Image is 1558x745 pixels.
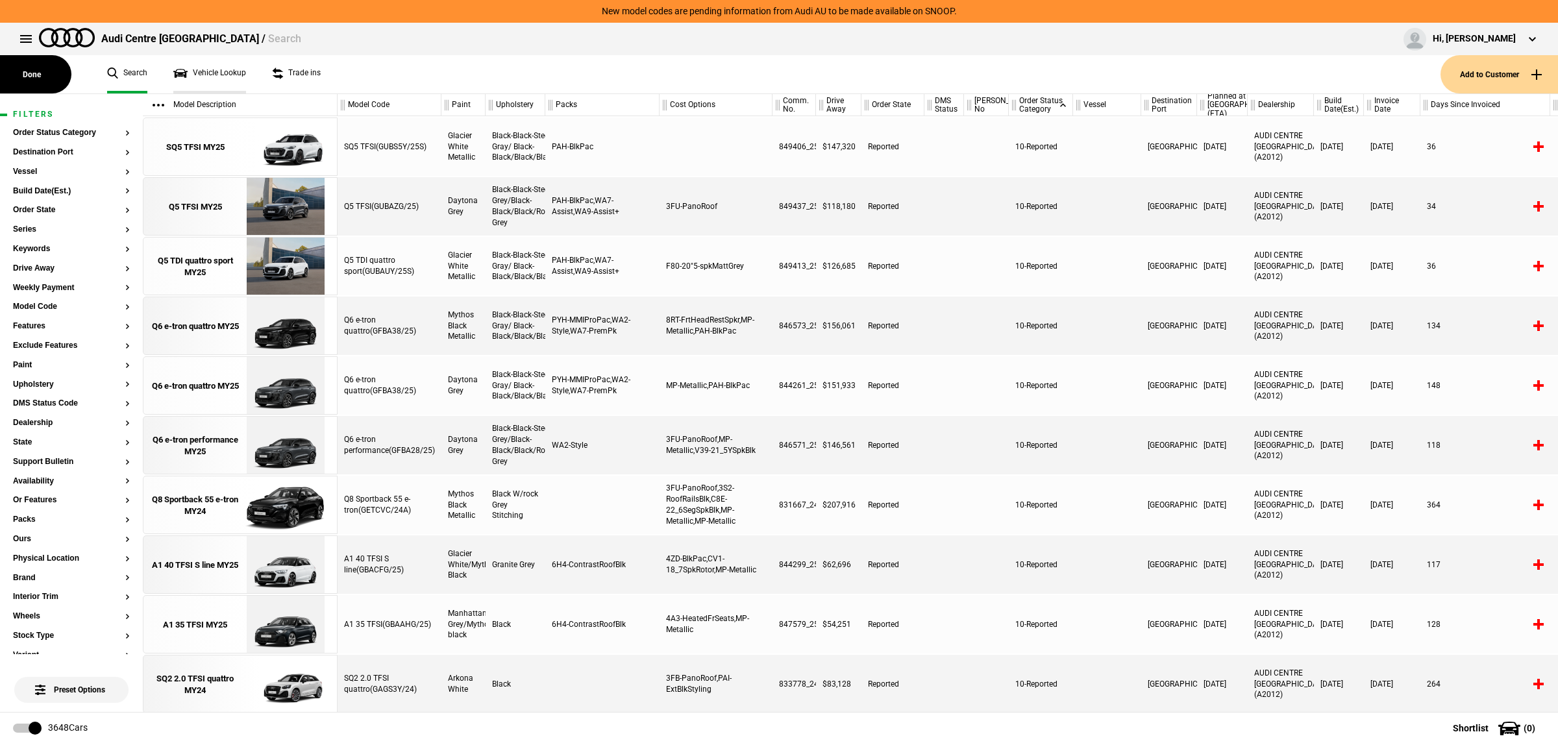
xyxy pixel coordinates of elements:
div: [DATE] [1314,595,1364,653]
section: Stock Type [13,631,130,651]
div: Comm. No. [773,94,815,116]
div: [DATE] [1197,237,1248,295]
div: [GEOGRAPHIC_DATA] [1141,595,1197,653]
section: Features [13,322,130,341]
div: Reported [861,297,924,355]
div: [GEOGRAPHIC_DATA] [1141,655,1197,713]
div: $54,251 [816,595,861,653]
div: PAH-BlkPac [545,117,660,176]
div: 8RT-FrtHeadRestSpkr,MP-Metallic,PAH-BlkPac [660,297,773,355]
div: Q5 TFSI MY25 [169,201,222,213]
div: Reported [861,595,924,653]
div: $62,696 [816,535,861,594]
img: Audi_GAGS3Y_24_EI_Z9Z9_PAI_3FB_(Nadin:_3FB_C42_PAI)_ext.png [240,655,330,714]
section: Order State [13,206,130,225]
section: Vessel [13,167,130,187]
button: Order State [13,206,130,215]
div: [DATE] [1364,535,1420,594]
div: AUDI CENTRE [GEOGRAPHIC_DATA] (A2012) [1248,356,1314,415]
section: Destination Port [13,148,130,167]
section: Upholstery [13,380,130,400]
div: Q5 TDI quattro sport(GUBAUY/25S) [338,237,441,295]
img: Audi_GFBA38_25_GX_6Y6Y_WA7_WA2_PAH_PYH_V39_QE2_VW5_(Nadin:_C03_PAH_PYH_QE2_SN8_V39_VW5_WA2_WA7)_e... [240,357,330,415]
img: Audi_GBAAHG_25_KR_H10E_4A3_6H4_6FB_(Nadin:_4A3_6FB_6H4_C42)_ext.png [240,596,330,654]
a: Trade ins [272,55,321,93]
section: Paint [13,361,130,380]
div: PYH-MMIProPac,WA2-Style,WA7-PremPk [545,356,660,415]
div: 10-Reported [1009,237,1073,295]
div: 10-Reported [1009,356,1073,415]
div: 3FB-PanoRoof,PAI-ExtBlkStyling [660,655,773,713]
a: Q5 TFSI MY25 [150,178,240,236]
div: 148 [1420,356,1550,415]
a: A1 35 TFSI MY25 [150,596,240,654]
button: Vessel [13,167,130,177]
div: AUDI CENTRE [GEOGRAPHIC_DATA] (A2012) [1248,237,1314,295]
div: Packs [545,94,659,116]
div: 3648 Cars [48,722,88,735]
button: Series [13,225,130,234]
div: Reported [861,117,924,176]
div: [DATE] [1197,595,1248,653]
div: [PERSON_NAME] No [964,94,1008,116]
div: $147,320 [816,117,861,176]
button: Features [13,322,130,331]
div: Black-Black-Steel Gray/ Black-Black/Black/Black [486,356,545,415]
div: Manhattan Grey/Mythos black [441,595,486,653]
div: 4ZD-BlkPac,CV1-18_7SpkRotor,MP-Metallic [660,535,773,594]
span: Shortlist [1453,724,1489,733]
div: 849437_25 [773,177,816,236]
button: Drive Away [13,264,130,273]
div: [DATE] [1364,237,1420,295]
div: Order Status Category [1009,94,1072,116]
div: [DATE] [1197,476,1248,534]
button: Shortlist(0) [1433,712,1558,744]
div: Order State [861,94,924,116]
div: PAH-BlkPac,WA7-Assist,WA9-Assist+ [545,177,660,236]
div: Glacier White Metallic [441,237,486,295]
div: 3FU-PanoRoof,MP-Metallic,V39-21_5YSpkBlk [660,416,773,474]
section: Packs [13,515,130,535]
div: Paint [441,94,485,116]
div: [GEOGRAPHIC_DATA] [1141,416,1197,474]
span: ( 0 ) [1524,724,1535,733]
button: Stock Type [13,631,130,641]
div: [DATE] [1364,356,1420,415]
button: Physical Location [13,554,130,563]
div: Reported [861,476,924,534]
section: Availability [13,477,130,496]
div: AUDI CENTRE [GEOGRAPHIC_DATA] (A2012) [1248,535,1314,594]
section: Support Bulletin [13,458,130,477]
div: Q6 e-tron quattro MY25 [152,380,239,392]
div: Daytona Grey [441,177,486,236]
div: [GEOGRAPHIC_DATA] [1141,177,1197,236]
section: Physical Location [13,554,130,574]
div: Granite Grey [486,535,545,594]
img: Audi_GETCVC_24A_MP_0E0E_C8E_MP_WQS-1_2MB_3FU_3S2_(Nadin:_1XP_2MB_3FU_3S2_4ZD_6FJ_C30_C8E_N5K_WQS_... [240,476,330,535]
a: Search [107,55,147,93]
div: Days Since Invoiced [1420,94,1550,116]
div: 34 [1420,177,1550,236]
div: Hi, [PERSON_NAME] [1433,32,1516,45]
div: [DATE] [1314,416,1364,474]
div: Black-Black-Steel Gray/ Black-Black/Black/Black [486,297,545,355]
button: Variant [13,651,130,660]
section: Interior Trim [13,592,130,612]
div: Arkona White [441,655,486,713]
section: Build Date(Est.) [13,187,130,206]
div: [DATE] [1314,117,1364,176]
button: Build Date(Est.) [13,187,130,196]
div: A1 40 TFSI S line MY25 [152,559,238,571]
div: AUDI CENTRE [GEOGRAPHIC_DATA] (A2012) [1248,655,1314,713]
div: Reported [861,535,924,594]
button: Support Bulletin [13,458,130,467]
a: Vehicle Lookup [173,55,246,93]
div: 849413_25 [773,237,816,295]
button: DMS Status Code [13,399,130,408]
div: 10-Reported [1009,117,1073,176]
a: Q5 TDI quattro sport MY25 [150,238,240,296]
div: 10-Reported [1009,595,1073,653]
div: SQ5 TFSI MY25 [166,141,225,153]
section: Order Status Category [13,128,130,148]
button: Model Code [13,302,130,311]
